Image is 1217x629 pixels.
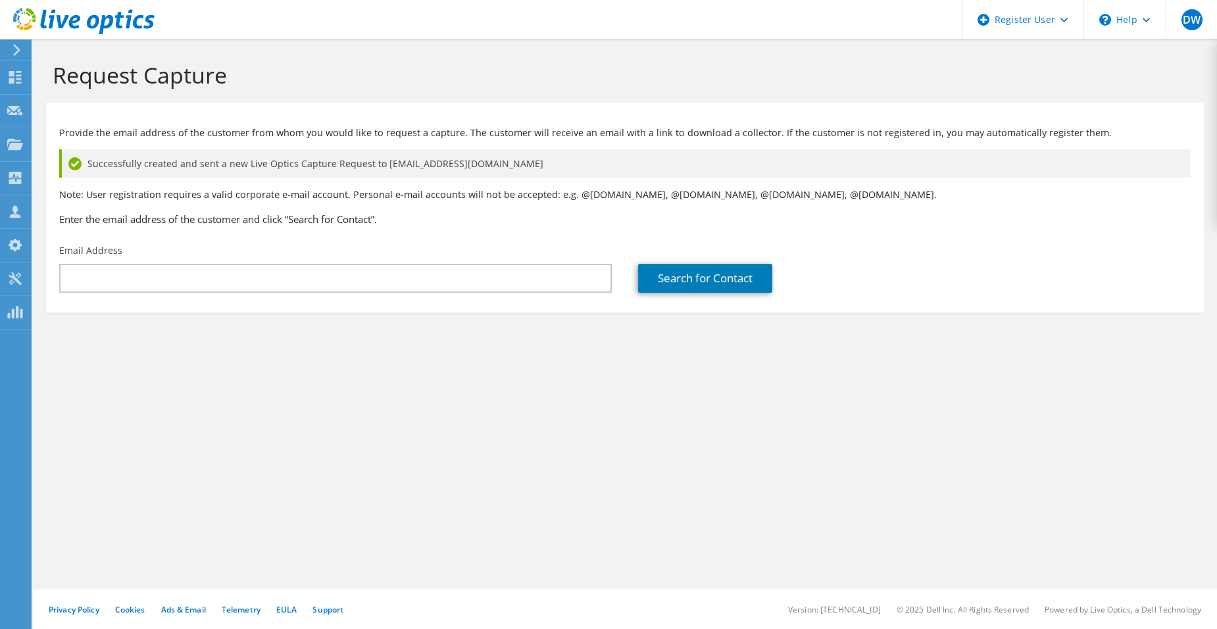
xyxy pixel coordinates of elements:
[1181,9,1203,30] span: DW
[276,604,297,615] a: EULA
[59,126,1191,140] p: Provide the email address of the customer from whom you would like to request a capture. The cust...
[49,604,99,615] a: Privacy Policy
[115,604,145,615] a: Cookies
[788,604,881,615] li: Version: [TECHNICAL_ID]
[161,604,206,615] a: Ads & Email
[312,604,343,615] a: Support
[87,157,543,171] span: Successfully created and sent a new Live Optics Capture Request to [EMAIL_ADDRESS][DOMAIN_NAME]
[53,61,1191,89] h1: Request Capture
[59,244,122,257] label: Email Address
[638,264,772,293] a: Search for Contact
[1045,604,1201,615] li: Powered by Live Optics, a Dell Technology
[222,604,261,615] a: Telemetry
[897,604,1029,615] li: © 2025 Dell Inc. All Rights Reserved
[1099,14,1111,26] svg: \n
[59,188,1191,202] p: Note: User registration requires a valid corporate e-mail account. Personal e-mail accounts will ...
[59,212,1191,226] h3: Enter the email address of the customer and click “Search for Contact”.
